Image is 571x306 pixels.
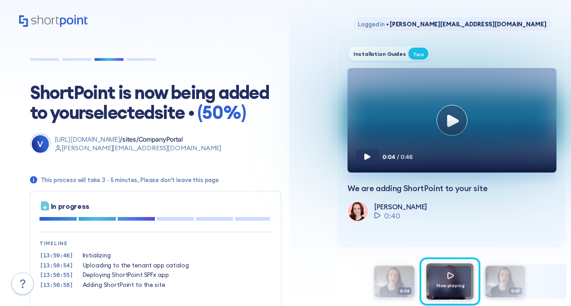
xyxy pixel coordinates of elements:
p: We are adding ShortPoint to your site [348,183,555,193]
div: Installation Guides [353,50,406,57]
p: This process will take 3 - 5 minutes, Please don't leave this page [41,176,219,184]
td: [13:50:58] [40,280,74,290]
img: shortpoint-support-team [348,202,367,221]
span: [PERSON_NAME][EMAIL_ADDRESS][DOMAIN_NAME] [385,20,546,28]
span: 0:40 [384,210,400,221]
td: Initializing [74,251,189,261]
span: 0:46 [401,153,413,160]
span: 0:04 [382,153,395,160]
div: V [31,135,49,153]
span: / [397,153,399,160]
p: [PERSON_NAME][EMAIL_ADDRESS][DOMAIN_NAME] [55,144,222,153]
span: ( 50 %) [198,101,246,124]
div: Two [408,47,429,60]
p: TIMELINE [40,240,272,247]
p: In progress [51,201,94,212]
iframe: Chat Widget [407,201,571,306]
td: Adding ShortPoint to the site [74,280,189,290]
p: [PERSON_NAME] [374,202,427,211]
td: [13:50:46] [40,251,74,261]
span: 0:34 [398,287,412,295]
span: Logged in [358,20,385,28]
td: [13:50:54] [40,261,74,271]
span: /sites/CompanyPortal [120,135,182,143]
td: Uploading to the tenant app catalog [74,261,189,271]
h1: ShortPoint is now being added to your selected site • [30,83,275,123]
span: [URL][DOMAIN_NAME] [55,135,120,143]
span: • [386,20,389,28]
td: [13:50:55] [40,270,74,280]
td: Deploying ShortPoint SPFx app [74,270,189,280]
